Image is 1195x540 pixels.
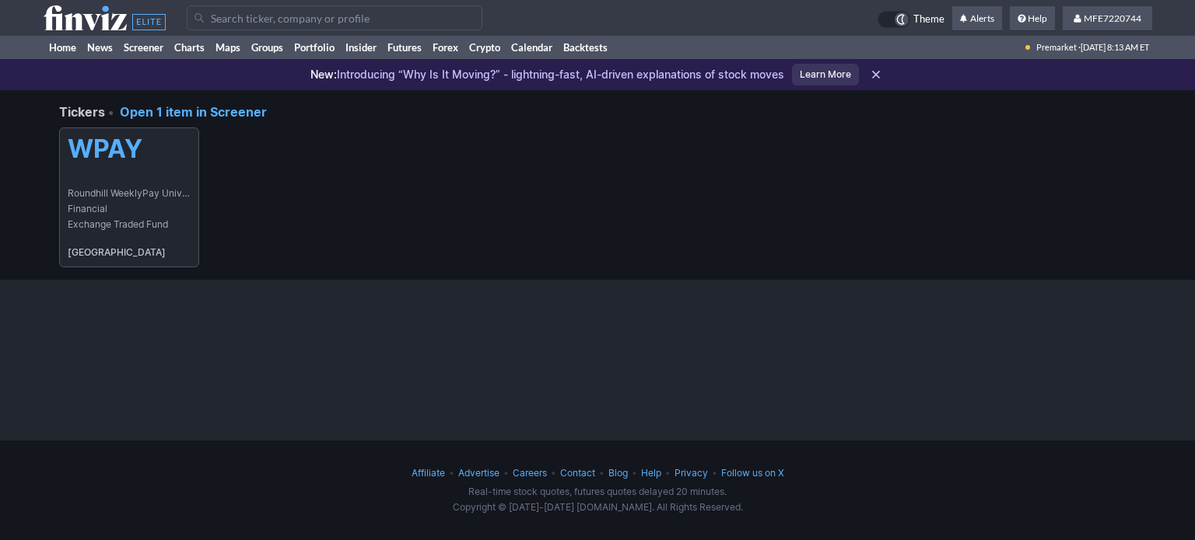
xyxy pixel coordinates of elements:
[502,467,510,479] span: •
[913,11,944,28] span: Theme
[608,467,628,479] a: Blog
[447,467,456,479] span: •
[44,36,82,59] a: Home
[506,36,558,59] a: Calendar
[1010,6,1055,31] a: Help
[792,64,859,85] a: Learn More
[458,467,499,479] a: Advertise
[169,36,210,59] a: Charts
[120,104,267,120] a: Open 1 item in Screener
[1084,12,1141,24] span: MFE7220744
[310,67,784,82] p: Introducing “Why Is It Moving?” - lightning-fast, AI-driven explanations of stock moves
[664,467,672,479] span: •
[558,36,613,59] a: Backtests
[412,467,445,479] a: Affiliate
[549,467,558,479] span: •
[952,6,1002,31] a: Alerts
[382,36,427,59] a: Futures
[560,467,595,479] a: Contact
[1063,6,1152,31] a: MFE7220744
[246,36,289,59] a: Groups
[675,467,708,479] a: Privacy
[721,467,784,479] a: Follow us on X
[513,467,547,479] a: Careers
[59,127,199,267] a: WPAY Roundhill WeeklyPay Universe ETF Financial Exchange Traded Fund [GEOGRAPHIC_DATA]
[340,36,382,59] a: Insider
[310,68,337,81] span: New:
[68,245,191,260] b: [GEOGRAPHIC_DATA]
[68,201,191,217] span: Financial
[210,36,246,59] a: Maps
[464,36,506,59] a: Crypto
[427,36,464,59] a: Forex
[630,467,639,479] span: •
[1081,36,1149,59] span: [DATE] 8:13 AM ET
[59,90,1137,127] h4: Tickers
[68,134,191,164] h5: WPAY
[641,467,661,479] a: Help
[187,5,482,30] input: Search
[597,467,606,479] span: •
[878,11,944,28] a: Theme
[68,186,191,201] span: Roundhill WeeklyPay Universe ETF
[1036,36,1081,59] span: Premarket ·
[82,36,118,59] a: News
[68,217,191,232] span: Exchange Traded Fund
[118,36,169,59] a: Screener
[289,36,340,59] a: Portfolio
[108,104,114,120] span: •
[710,467,719,479] span: •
